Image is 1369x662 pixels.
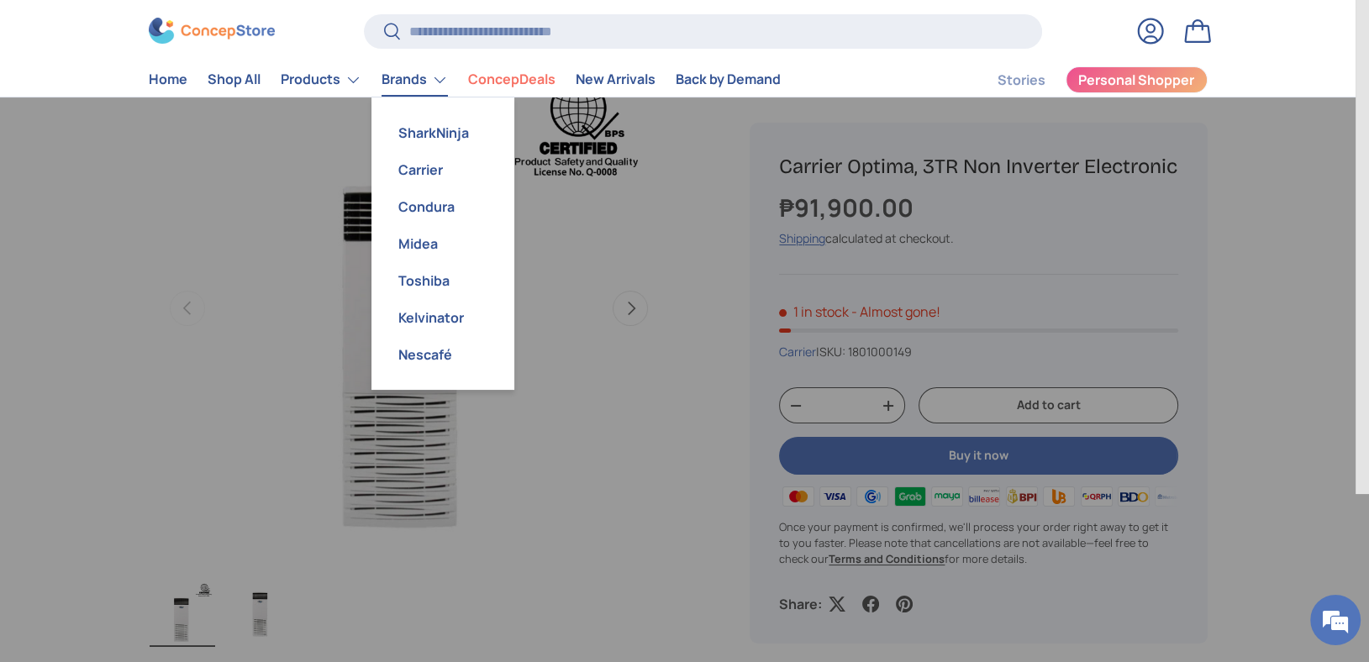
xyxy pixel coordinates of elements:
summary: Products [271,63,371,97]
textarea: Type your message and hit 'Enter' [8,459,320,518]
a: Stories [998,64,1045,97]
span: We're online! [97,212,232,381]
div: Chat with us now [87,94,282,116]
nav: Primary [149,63,781,97]
div: Minimize live chat window [276,8,316,49]
a: Personal Shopper [1066,66,1208,93]
nav: Secondary [957,63,1208,97]
img: ConcepStore [149,18,275,45]
a: New Arrivals [576,64,656,97]
span: Personal Shopper [1078,74,1194,87]
a: ConcepDeals [468,64,555,97]
a: Shop All [208,64,261,97]
summary: Brands [371,63,458,97]
a: Home [149,64,187,97]
a: Back by Demand [676,64,781,97]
